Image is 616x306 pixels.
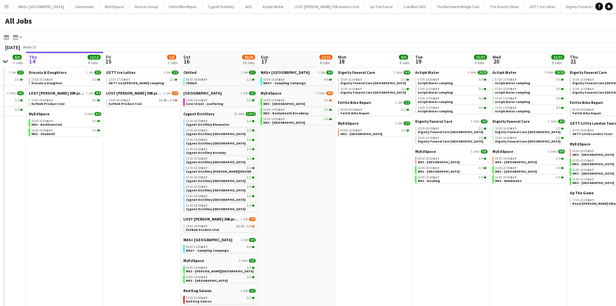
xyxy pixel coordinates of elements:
button: Actiph Water [257,0,289,13]
button: MyEdSpace [100,0,129,13]
button: CakeBox 2025 [398,0,431,13]
div: [DATE] [5,44,20,51]
button: The Gravity Show [485,0,524,13]
button: GETT Ice Lollies [524,0,561,13]
button: Clementoni [70,0,100,13]
button: Dignity Funeral Care [561,0,605,13]
button: Up The Game [365,0,398,13]
button: Fettle Bike Repair [164,0,202,13]
span: Week 33 [21,45,38,50]
button: The Rochester Bridge Club [431,0,485,13]
button: Cygnet Distillery [202,0,240,13]
button: MAS+ [GEOGRAPHIC_DATA] [13,0,70,13]
button: LOST [PERSON_NAME] 30K product trial [289,0,365,13]
button: AEG [240,0,257,13]
button: Human Group [129,0,164,13]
